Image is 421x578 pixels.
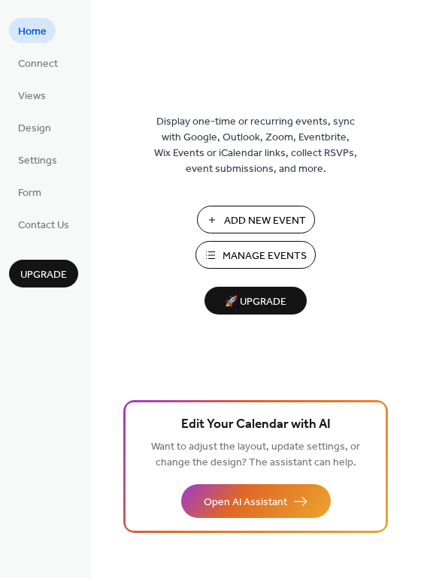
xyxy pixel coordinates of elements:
[181,414,331,435] span: Edit Your Calendar with AI
[18,89,46,104] span: Views
[151,437,360,473] span: Want to adjust the layout, update settings, or change the design? The assistant can help.
[18,185,41,201] span: Form
[9,115,60,140] a: Design
[195,241,316,269] button: Manage Events
[224,213,306,229] span: Add New Event
[9,50,67,75] a: Connect
[9,212,78,236] a: Contact Us
[9,18,56,43] a: Home
[181,484,331,518] button: Open AI Assistant
[9,179,50,204] a: Form
[18,218,69,233] span: Contact Us
[18,56,58,72] span: Connect
[197,206,315,233] button: Add New Event
[18,153,57,169] span: Settings
[214,292,298,312] span: 🚀 Upgrade
[154,114,357,177] span: Display one-time or recurring events, sync with Google, Outlook, Zoom, Eventbrite, Wix Events or ...
[20,267,67,283] span: Upgrade
[18,24,47,40] span: Home
[9,260,78,287] button: Upgrade
[9,83,55,107] a: Views
[204,495,287,510] span: Open AI Assistant
[223,248,307,264] span: Manage Events
[9,147,66,172] a: Settings
[18,121,51,137] span: Design
[204,287,307,315] button: 🚀 Upgrade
